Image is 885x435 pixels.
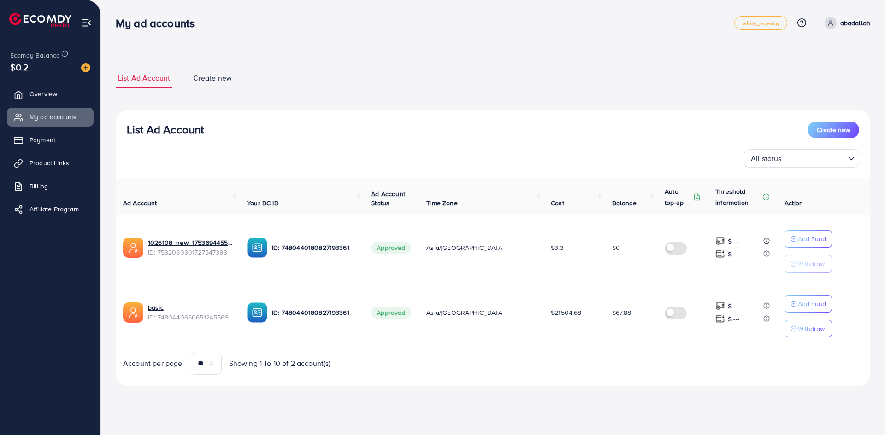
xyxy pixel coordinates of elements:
[798,323,825,334] p: Withdraw
[426,243,504,252] span: Asia/[GEOGRAPHIC_DATA]
[272,307,356,318] p: ID: 7480440180827193361
[728,301,739,312] p: $ ---
[81,63,90,72] img: image
[116,17,202,30] h3: My ad accounts
[193,73,232,83] span: Create new
[715,236,725,246] img: top-up amount
[426,308,504,317] span: Asia/[GEOGRAPHIC_DATA]
[148,248,232,257] span: ID: 7532060301727547393
[728,236,739,247] p: $ ---
[123,238,143,258] img: ic-ads-acc.e4c84228.svg
[612,198,637,208] span: Balance
[612,243,620,252] span: $0
[118,73,170,83] span: List Ad Account
[123,302,143,323] img: ic-ads-acc.e4c84228.svg
[840,17,870,29] p: abadallah
[846,394,878,428] iframe: Chat
[247,198,279,208] span: Your BC ID
[148,303,232,312] a: basic
[148,238,232,257] div: <span class='underline'>1026108_new_1753694455989</span></br>7532060301727547393
[123,358,183,369] span: Account per page
[785,230,832,248] button: Add Fund
[551,308,581,317] span: $21504.68
[29,204,79,214] span: Affiliate Program
[785,150,844,165] input: Search for option
[229,358,331,369] span: Showing 1 To 10 of 2 account(s)
[7,200,94,218] a: Affiliate Program
[7,131,94,149] a: Payment
[744,149,859,168] div: Search for option
[7,108,94,126] a: My ad accounts
[798,233,826,244] p: Add Fund
[798,258,825,269] p: Withdraw
[734,16,787,30] a: white_agency
[798,298,826,309] p: Add Fund
[371,189,405,208] span: Ad Account Status
[81,17,92,28] img: menu
[728,249,739,260] p: $ ---
[817,125,850,134] span: Create new
[715,301,725,311] img: top-up amount
[715,186,761,208] p: Threshold information
[728,313,739,325] p: $ ---
[10,60,29,74] span: $0.2
[7,85,94,103] a: Overview
[785,295,832,313] button: Add Fund
[29,181,48,191] span: Billing
[7,177,94,195] a: Billing
[715,249,725,259] img: top-up amount
[272,242,356,253] p: ID: 7480440180827193361
[665,186,691,208] p: Auto top-up
[715,314,725,324] img: top-up amount
[29,112,77,122] span: My ad accounts
[9,13,71,27] img: logo
[821,17,870,29] a: abadallah
[247,238,267,258] img: ic-ba-acc.ded83a64.svg
[551,198,564,208] span: Cost
[371,242,411,254] span: Approved
[749,152,784,165] span: All status
[7,154,94,172] a: Product Links
[785,198,803,208] span: Action
[551,243,564,252] span: $3.3
[742,20,779,26] span: white_agency
[785,255,832,273] button: Withdraw
[148,238,232,247] a: 1026108_new_1753694455989
[148,313,232,322] span: ID: 7480440660651245569
[29,158,69,168] span: Product Links
[612,308,631,317] span: $67.88
[10,51,60,60] span: Ecomdy Balance
[785,320,832,337] button: Withdraw
[247,302,267,323] img: ic-ba-acc.ded83a64.svg
[29,135,55,145] span: Payment
[426,198,457,208] span: Time Zone
[808,122,859,138] button: Create new
[127,123,204,136] h3: List Ad Account
[123,198,157,208] span: Ad Account
[371,307,411,319] span: Approved
[29,89,57,99] span: Overview
[148,303,232,322] div: <span class='underline'> basic</span></br>7480440660651245569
